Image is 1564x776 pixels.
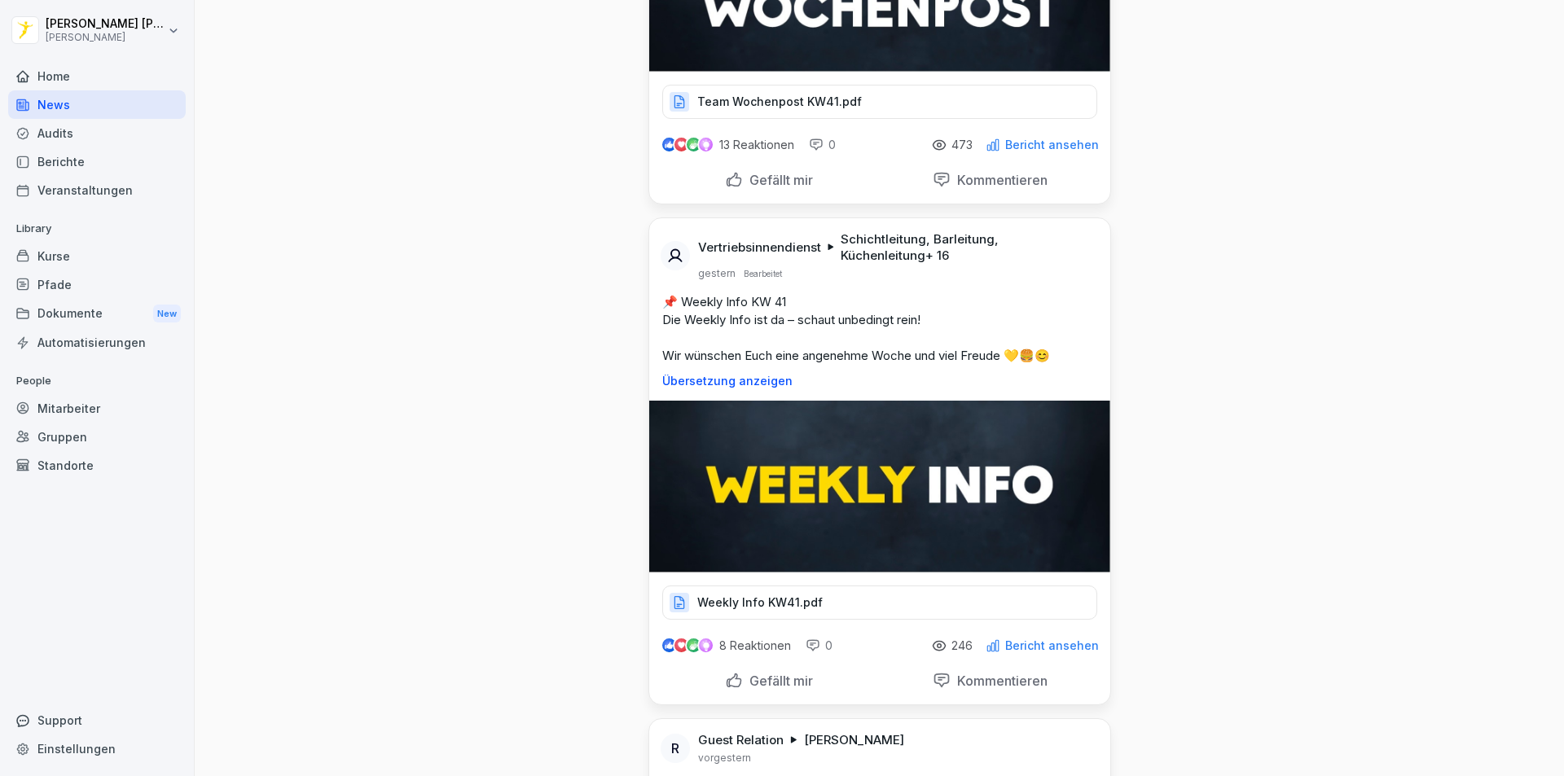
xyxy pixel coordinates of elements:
img: celebrate [687,138,701,151]
div: New [153,305,181,323]
a: Mitarbeiter [8,394,186,423]
p: Team Wochenpost KW41.pdf [697,94,862,110]
p: [PERSON_NAME] [46,32,165,43]
p: Bearbeitet [744,267,782,280]
p: 📌 Weekly Info KW 41 Die Weekly Info ist da – schaut unbedingt rein! Wir wünschen Euch eine angene... [662,293,1097,365]
a: News [8,90,186,119]
img: love [675,138,688,151]
img: celebrate [687,638,701,652]
a: Automatisierungen [8,328,186,357]
a: Audits [8,119,186,147]
p: 473 [951,138,973,151]
p: Weekly Info KW41.pdf [697,594,823,611]
div: Dokumente [8,299,186,329]
p: vorgestern [698,752,751,765]
a: Gruppen [8,423,186,451]
p: Library [8,216,186,242]
p: Gefällt mir [743,172,813,188]
p: [PERSON_NAME] [804,732,904,748]
p: Kommentieren [951,673,1048,689]
a: Standorte [8,451,186,480]
a: Veranstaltungen [8,176,186,204]
p: 8 Reaktionen [719,639,791,652]
div: Support [8,706,186,734]
p: 246 [951,639,973,652]
p: Gefällt mir [743,673,813,689]
p: Bericht ansehen [1005,639,1099,652]
p: Schichtleitung, Barleitung, Küchenleitung + 16 [841,231,1091,264]
a: Pfade [8,270,186,299]
a: Berichte [8,147,186,176]
a: Weekly Info KW41.pdf [662,599,1097,616]
img: love [675,639,688,651]
p: gestern [698,267,736,280]
a: DokumenteNew [8,299,186,329]
img: ugkezbsvwy9ed1jr783a3dfq.png [649,401,1110,572]
a: Home [8,62,186,90]
p: People [8,368,186,394]
img: inspiring [699,138,713,152]
div: 0 [809,137,836,153]
img: like [662,138,675,151]
img: inspiring [699,638,713,653]
div: 0 [806,638,833,654]
p: Guest Relation [698,732,784,748]
p: Bericht ansehen [1005,138,1099,151]
a: Kurse [8,242,186,270]
div: R [661,734,690,763]
p: Vertriebsinnendienst [698,239,821,256]
p: 13 Reaktionen [719,138,794,151]
p: Übersetzung anzeigen [662,375,1097,388]
a: Team Wochenpost KW41.pdf [662,99,1097,115]
a: Einstellungen [8,734,186,763]
p: [PERSON_NAME] [PERSON_NAME] [46,17,165,31]
img: like [662,639,675,652]
p: Kommentieren [951,172,1048,188]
